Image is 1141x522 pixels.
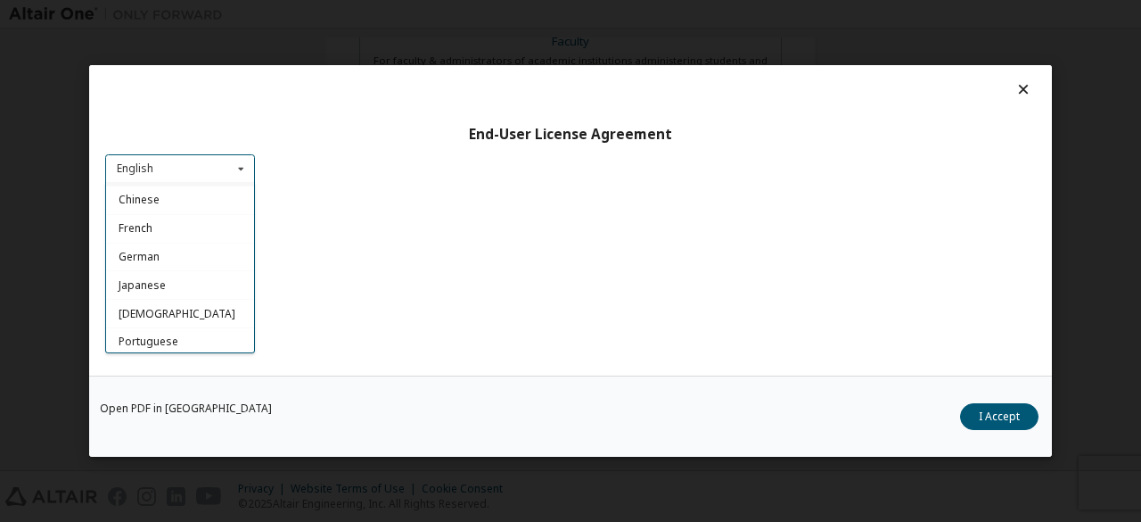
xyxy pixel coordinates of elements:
button: I Accept [960,403,1038,430]
span: Japanese [119,278,166,293]
span: German [119,249,160,264]
div: English [117,163,153,174]
span: Chinese [119,193,160,208]
span: French [119,221,152,236]
a: Open PDF in [GEOGRAPHIC_DATA] [100,403,272,414]
span: Portuguese [119,335,178,350]
span: [DEMOGRAPHIC_DATA] [119,306,235,321]
div: End-User License Agreement [105,126,1036,144]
